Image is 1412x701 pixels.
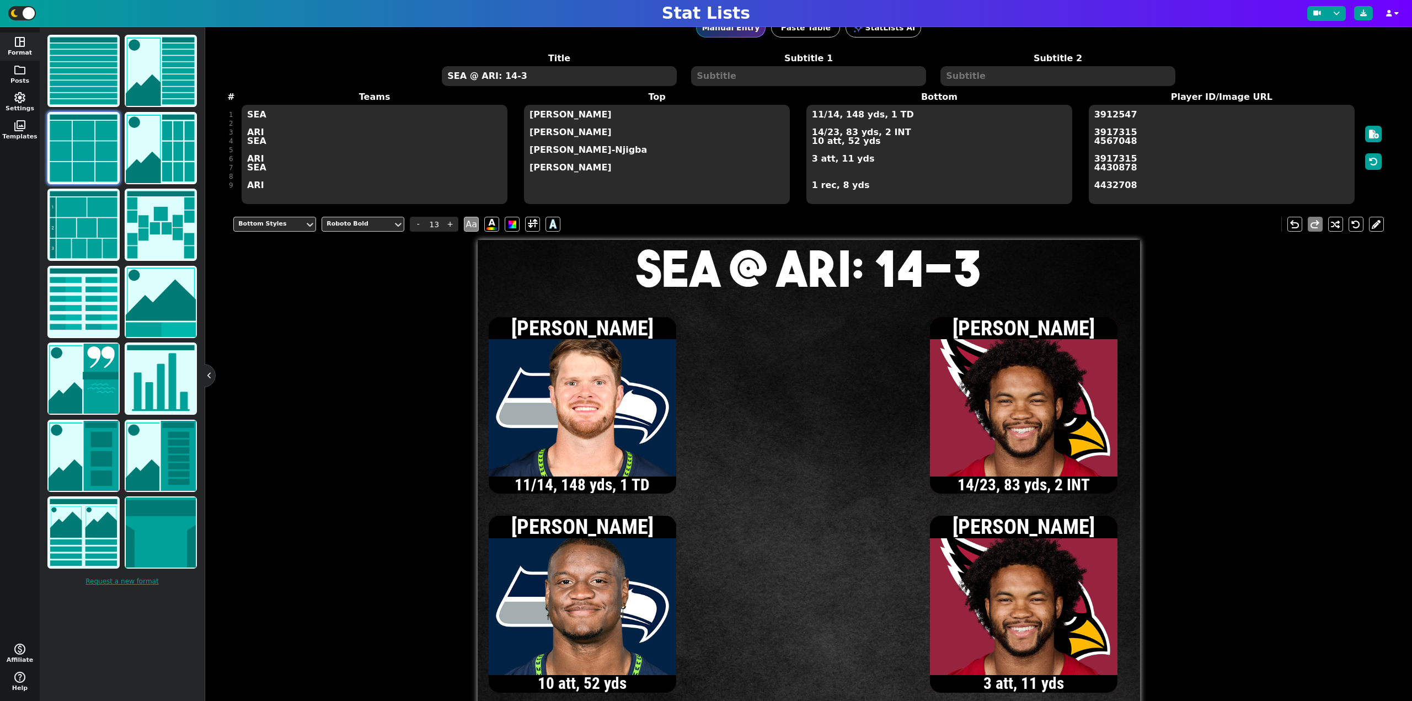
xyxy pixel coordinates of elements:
span: settings [13,91,26,104]
img: list with image [126,36,196,106]
div: 5 [229,146,233,154]
span: 10 att, 52 yds [493,676,671,692]
span: undo [1288,218,1301,231]
div: 9 [229,181,233,190]
span: [PERSON_NAME] [511,514,654,539]
div: Roboto Bold [327,220,388,229]
label: Top [516,90,798,104]
button: StatLists AI [846,18,921,38]
span: 3 att, 11 yds [935,676,1113,692]
div: Bottom Styles [238,220,300,229]
button: Manual Entry [696,18,766,38]
img: tier [49,190,119,260]
textarea: SEA @ ARI: 14-3 [442,66,676,86]
a: Request a new format [45,571,199,592]
span: + [442,217,458,232]
img: scores [49,267,119,337]
span: [PERSON_NAME] [511,315,654,340]
img: lineup [126,421,196,491]
span: space_dashboard [13,35,26,49]
textarea: SEA ARI SEA ARI SEA ARI [242,105,507,204]
span: folder [13,63,26,77]
div: 4 [229,137,233,146]
button: Paste Table [771,18,840,38]
img: comparison [49,497,119,568]
button: redo [1308,217,1323,232]
div: 8 [229,172,233,181]
textarea: 3912547 3917315 4567048 3917315 4430878 4432708 [1089,105,1355,204]
label: # [227,90,234,104]
textarea: [PERSON_NAME] [PERSON_NAME] [PERSON_NAME]-Njigba [PERSON_NAME] [524,105,790,204]
h1: SEA @ ARI: 14-3 [478,243,1140,293]
div: 2 [229,119,233,128]
img: grid with image [126,113,196,183]
span: [PERSON_NAME] [953,315,1095,340]
div: 1 [229,110,233,119]
img: grid [49,113,119,183]
label: Player ID/Image URL [1081,90,1363,104]
span: help [13,671,26,684]
span: 11/14, 148 yds, 1 TD [493,477,671,493]
span: redo [1308,218,1322,231]
span: Aa [464,217,479,232]
span: 14/23, 83 yds, 2 INT [935,477,1113,493]
label: Title [435,52,684,65]
label: Bottom [798,90,1081,104]
img: bracket [126,190,196,260]
span: A [549,215,557,233]
div: 6 [229,154,233,163]
div: 7 [229,163,233,172]
img: matchup [126,267,196,337]
label: Teams [233,90,516,104]
label: Subtitle 1 [684,52,933,65]
span: [PERSON_NAME] [953,514,1095,539]
img: chart [126,344,196,414]
span: - [410,217,426,232]
textarea: 11/14, 148 yds, 1 TD 14/23, 83 yds, 2 INT 10 att, 52 yds 3 att, 11 yds 1 rec, 8 yds [806,105,1072,204]
img: highlight [49,421,119,491]
img: news/quote [49,344,119,414]
span: monetization_on [13,643,26,656]
span: photo_library [13,119,26,132]
h1: Stat Lists [662,3,750,23]
div: 3 [229,128,233,137]
button: undo [1287,217,1302,232]
img: list [49,36,119,106]
img: jersey [126,497,196,568]
label: Subtitle 2 [933,52,1183,65]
